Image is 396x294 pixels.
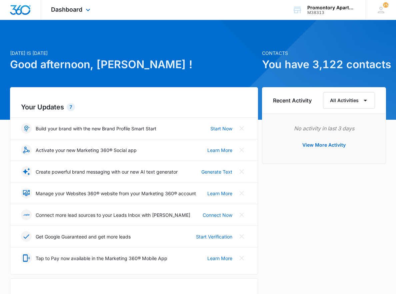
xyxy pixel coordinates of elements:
[383,2,388,8] div: notifications count
[236,210,247,220] button: Close
[236,166,247,177] button: Close
[21,102,247,112] h2: Your Updates
[236,188,247,199] button: Close
[51,6,82,13] span: Dashboard
[307,10,356,15] div: account id
[236,231,247,242] button: Close
[10,50,258,57] p: [DATE] is [DATE]
[36,190,196,197] p: Manage your Websites 360® website from your Marketing 360® account
[36,212,190,219] p: Connect more lead sources to your Leads Inbox with [PERSON_NAME]
[262,57,386,73] h1: You have 3,122 contacts
[201,168,232,175] a: Generate Text
[236,145,247,155] button: Close
[383,2,388,8] span: 25
[307,5,356,10] div: account name
[236,253,247,263] button: Close
[210,125,232,132] a: Start Now
[196,233,232,240] a: Start Verification
[36,147,137,154] p: Activate your new Marketing 360® Social app
[323,92,375,109] button: All Activities
[10,57,258,73] h1: Good afternoon, [PERSON_NAME] !
[36,168,178,175] p: Create powerful brand messaging with our new AI text generator
[36,125,156,132] p: Build your brand with the new Brand Profile Smart Start
[36,233,131,240] p: Get Google Guaranteed and get more leads
[203,212,232,219] a: Connect Now
[273,124,375,132] p: No activity in last 3 days
[36,255,167,262] p: Tap to Pay now available in the Marketing 360® Mobile App
[262,50,386,57] p: Contacts
[207,190,232,197] a: Learn More
[273,96,312,104] h6: Recent Activity
[207,147,232,154] a: Learn More
[67,103,75,111] div: 7
[236,123,247,134] button: Close
[207,255,232,262] a: Learn More
[296,137,352,153] button: View More Activity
